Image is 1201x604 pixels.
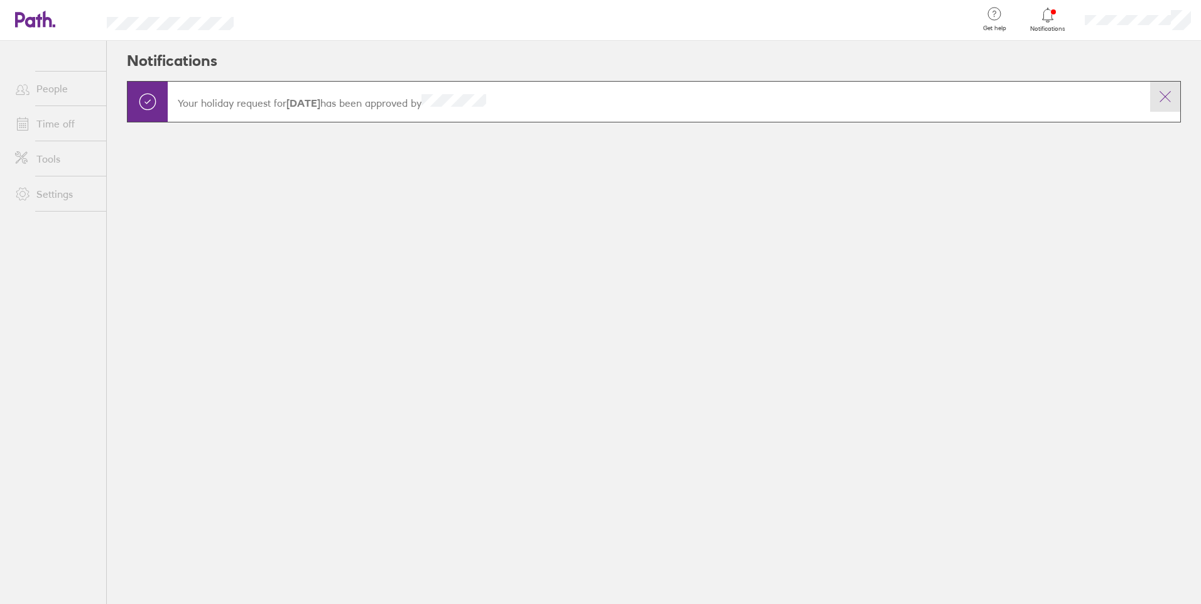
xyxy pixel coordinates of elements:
[127,41,217,81] h2: Notifications
[5,181,106,207] a: Settings
[1028,25,1068,33] span: Notifications
[178,94,1140,109] p: Your holiday request for has been approved by
[5,76,106,101] a: People
[5,146,106,171] a: Tools
[286,97,320,109] strong: [DATE]
[5,111,106,136] a: Time off
[974,24,1015,32] span: Get help
[1028,6,1068,33] a: Notifications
